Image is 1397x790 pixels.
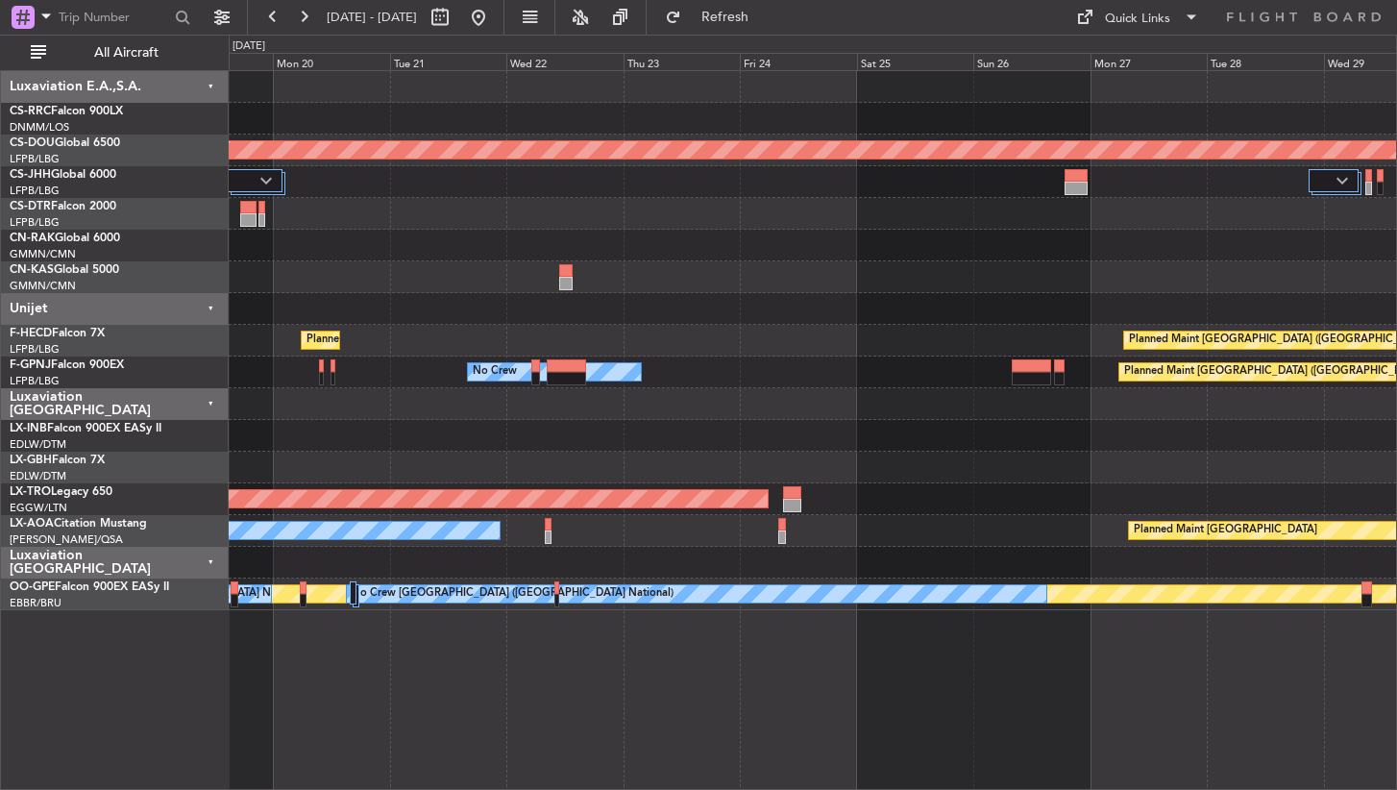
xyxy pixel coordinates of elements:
span: CS-RRC [10,106,51,117]
a: CS-DOUGlobal 6500 [10,137,120,149]
a: LFPB/LBG [10,184,60,198]
a: EBBR/BRU [10,596,61,610]
a: LX-TROLegacy 650 [10,486,112,498]
button: Quick Links [1066,2,1209,33]
span: [DATE] - [DATE] [327,9,417,26]
span: CS-JHH [10,169,51,181]
a: F-GPNJFalcon 900EX [10,359,124,371]
a: EGGW/LTN [10,501,67,515]
span: CS-DOU [10,137,55,149]
span: LX-GBH [10,455,52,466]
a: LFPB/LBG [10,374,60,388]
a: CN-RAKGlobal 6000 [10,233,120,244]
a: CN-KASGlobal 5000 [10,264,119,276]
span: F-HECD [10,328,52,339]
span: CN-KAS [10,264,54,276]
span: CS-DTR [10,201,51,212]
span: CN-RAK [10,233,55,244]
span: LX-INB [10,423,47,434]
a: OO-GPEFalcon 900EX EASy II [10,581,169,593]
a: CS-JHHGlobal 6000 [10,169,116,181]
a: LFPB/LBG [10,215,60,230]
span: F-GPNJ [10,359,51,371]
div: Mon 20 [273,53,390,70]
a: DNMM/LOS [10,120,69,135]
a: LFPB/LBG [10,152,60,166]
span: LX-AOA [10,518,54,530]
a: F-HECDFalcon 7X [10,328,105,339]
span: LX-TRO [10,486,51,498]
div: Quick Links [1105,10,1170,29]
img: arrow-gray.svg [1336,177,1348,185]
button: All Aircraft [21,37,208,68]
span: All Aircraft [50,46,203,60]
a: LX-INBFalcon 900EX EASy II [10,423,161,434]
a: LX-AOACitation Mustang [10,518,147,530]
div: Sat 25 [857,53,974,70]
div: Wed 22 [506,53,624,70]
div: Planned Maint [GEOGRAPHIC_DATA] ([GEOGRAPHIC_DATA]) [306,326,609,355]
div: Tue 28 [1207,53,1324,70]
a: EDLW/DTM [10,469,66,483]
button: Refresh [656,2,772,33]
div: Planned Maint [GEOGRAPHIC_DATA] [1134,516,1317,545]
div: No Crew [GEOGRAPHIC_DATA] ([GEOGRAPHIC_DATA] National) [352,580,674,608]
a: GMMN/CMN [10,247,76,261]
div: No Crew [473,358,517,386]
a: CS-RRCFalcon 900LX [10,106,123,117]
a: EDLW/DTM [10,437,66,452]
div: Sun 26 [973,53,1091,70]
div: Mon 27 [1091,53,1208,70]
div: Thu 23 [624,53,741,70]
div: Fri 24 [740,53,857,70]
a: LFPB/LBG [10,342,60,357]
input: Trip Number [59,3,169,32]
span: Refresh [685,11,766,24]
span: OO-GPE [10,581,55,593]
a: LX-GBHFalcon 7X [10,455,105,466]
img: arrow-gray.svg [260,177,272,185]
div: [DATE] [233,38,265,55]
a: GMMN/CMN [10,279,76,293]
a: CS-DTRFalcon 2000 [10,201,116,212]
a: [PERSON_NAME]/QSA [10,532,123,547]
div: Tue 21 [390,53,507,70]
